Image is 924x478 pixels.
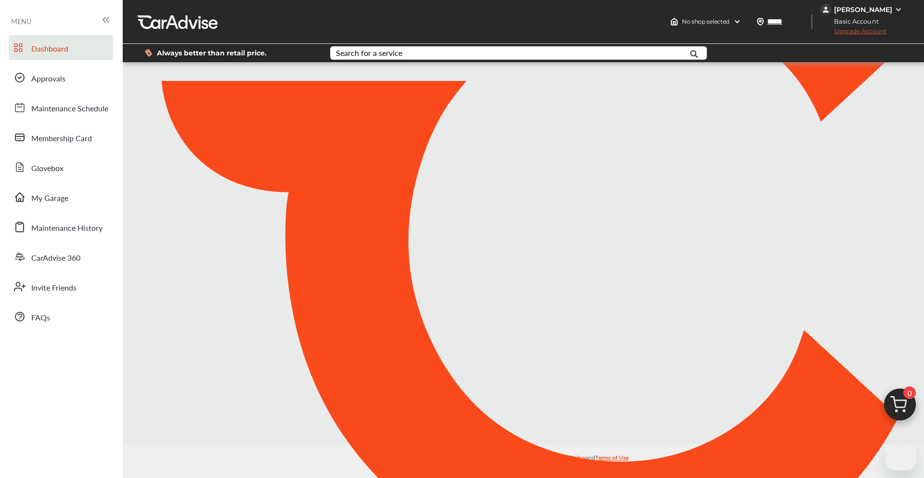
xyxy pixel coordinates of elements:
span: Maintenance History [31,222,103,235]
img: jVpblrzwTbfkPYzPPzSLxeg0AAAAASUVORK5CYII= [820,4,832,15]
span: Dashboard [31,43,68,55]
span: MENU [11,17,31,25]
a: Membership Card [9,125,113,150]
span: Membership Card [31,133,92,145]
a: CarAdvise 360 [9,244,113,269]
a: Glovebox [9,155,113,180]
span: FAQs [31,312,50,324]
span: Upgrade Account [820,27,886,40]
img: CA_CheckIcon.cf4f08d4.svg [497,219,544,260]
a: Maintenance History [9,214,113,239]
a: Dashboard [9,35,113,60]
span: No shop selected [682,18,730,26]
img: header-down-arrow.9dd2ce7d.svg [733,18,741,26]
a: FAQs [9,304,113,329]
img: header-divider.bc55588e.svg [811,14,812,29]
span: Maintenance Schedule [31,103,108,115]
span: Always better than retail price. [157,50,267,56]
span: CarAdvise 360 [31,252,80,265]
iframe: Button to launch messaging window [885,439,916,470]
span: 0 [903,386,916,399]
div: [PERSON_NAME] [834,5,892,14]
div: Search for a service [336,49,402,57]
img: header-home-logo.8d720a4f.svg [670,18,678,26]
span: Basic Account [821,16,886,27]
a: Approvals [9,65,113,90]
span: Approvals [31,73,65,85]
a: Invite Friends [9,274,113,299]
img: dollor_label_vector.a70140d1.svg [145,49,152,57]
span: My Garage [31,192,68,205]
img: WGsFRI8htEPBVLJbROoPRyZpYNWhNONpIPPETTm6eUC0GeLEiAAAAAElFTkSuQmCC [895,6,902,13]
span: Glovebox [31,162,64,175]
span: Invite Friends [31,282,77,294]
img: location_vector.a44bc228.svg [757,18,764,26]
p: By using the CarAdvise application, you agree to our and [123,452,924,462]
img: cart_icon.3d0951e8.svg [877,384,923,430]
a: Maintenance Schedule [9,95,113,120]
a: My Garage [9,185,113,210]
